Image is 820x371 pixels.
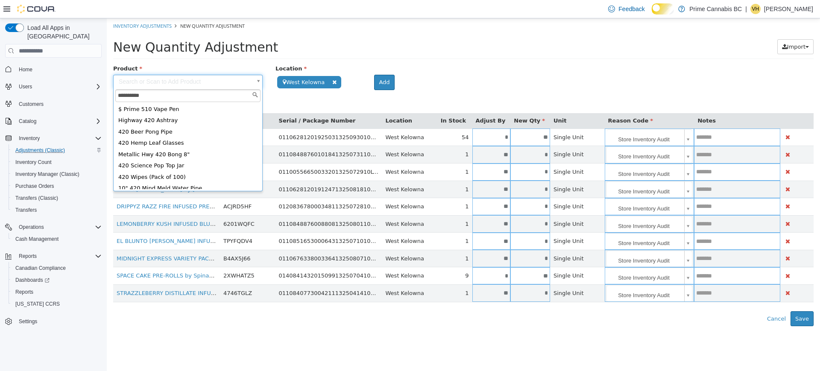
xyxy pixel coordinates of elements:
span: Reports [15,289,33,295]
span: Purchase Orders [15,183,54,190]
a: Cash Management [12,234,62,244]
a: Customers [15,99,47,109]
span: Adjustments (Classic) [12,145,102,155]
a: Purchase Orders [12,181,58,191]
div: Victoria Hedman [750,4,761,14]
a: Inventory Count [12,157,55,167]
span: Catalog [19,118,36,125]
button: Cash Management [9,233,105,245]
span: VH [752,4,759,14]
button: Reports [2,250,105,262]
span: Inventory [19,135,40,142]
span: Home [19,66,32,73]
a: Inventory Manager (Classic) [12,169,83,179]
button: Adjustments (Classic) [9,144,105,156]
span: Inventory Manager (Classic) [15,171,79,178]
span: Inventory [15,133,102,143]
span: Inventory Count [15,159,52,166]
button: Transfers (Classic) [9,192,105,204]
a: Settings [15,316,41,327]
button: Reports [9,286,105,298]
button: Purchase Orders [9,180,105,192]
input: Dark Mode [652,3,674,15]
span: Catalog [15,116,102,126]
button: Catalog [2,115,105,127]
span: Settings [19,318,37,325]
span: Users [19,83,32,90]
button: Home [2,63,105,75]
a: Transfers (Classic) [12,193,61,203]
span: Inventory Manager (Classic) [12,169,102,179]
span: Canadian Compliance [12,263,102,273]
button: Operations [2,221,105,233]
a: Dashboards [9,274,105,286]
span: Cash Management [15,236,59,242]
button: Operations [15,222,47,232]
a: Canadian Compliance [12,263,69,273]
span: Reports [12,287,102,297]
span: Inventory Count [12,157,102,167]
span: Reports [19,253,37,260]
div: 10" 420 Mind Meld Water Pipe [9,164,154,176]
span: Purchase Orders [12,181,102,191]
button: Inventory [15,133,43,143]
button: Inventory Count [9,156,105,168]
span: Customers [15,99,102,109]
span: Users [15,82,102,92]
p: [PERSON_NAME] [764,4,813,14]
nav: Complex example [5,59,102,350]
a: Home [15,64,36,75]
a: Reports [12,287,37,297]
div: 420 Beer Pong Pipe [9,108,154,120]
span: [US_STATE] CCRS [15,301,60,307]
a: [US_STATE] CCRS [12,299,63,309]
span: Dashboards [12,275,102,285]
span: Customers [19,101,44,108]
span: Feedback [618,5,644,13]
span: Load All Apps in [GEOGRAPHIC_DATA] [24,23,102,41]
span: Canadian Compliance [15,265,66,272]
span: Operations [19,224,44,231]
a: Adjustments (Classic) [12,145,68,155]
button: Settings [2,315,105,327]
a: Dashboards [12,275,53,285]
span: Transfers [12,205,102,215]
span: Dashboards [15,277,50,283]
span: Operations [15,222,102,232]
button: Users [15,82,35,92]
span: Reports [15,251,102,261]
div: Highway 420 Ashtray [9,96,154,108]
div: 420 Hemp Leaf Glasses [9,119,154,131]
a: Transfers [12,205,40,215]
button: Users [2,81,105,93]
span: Cash Management [12,234,102,244]
span: Transfers [15,207,37,213]
button: Customers [2,98,105,110]
span: Transfers (Classic) [12,193,102,203]
p: | [745,4,747,14]
button: Transfers [9,204,105,216]
a: Feedback [605,0,648,18]
div: $ Prime 510 Vape Pen [9,85,154,97]
button: [US_STATE] CCRS [9,298,105,310]
p: Prime Cannabis BC [689,4,742,14]
span: Settings [15,316,102,327]
div: 420 Science Pop Top Jar [9,142,154,153]
button: Catalog [15,116,40,126]
div: Metallic Hwy 420 Bong 8" [9,131,154,142]
div: 420 Wipes (Pack of 100) [9,153,154,165]
span: Adjustments (Classic) [15,147,65,154]
span: Home [15,64,102,74]
button: Reports [15,251,40,261]
span: Transfers (Classic) [15,195,58,202]
button: Inventory [2,132,105,144]
img: Cova [17,5,56,13]
span: Washington CCRS [12,299,102,309]
button: Inventory Manager (Classic) [9,168,105,180]
button: Canadian Compliance [9,262,105,274]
